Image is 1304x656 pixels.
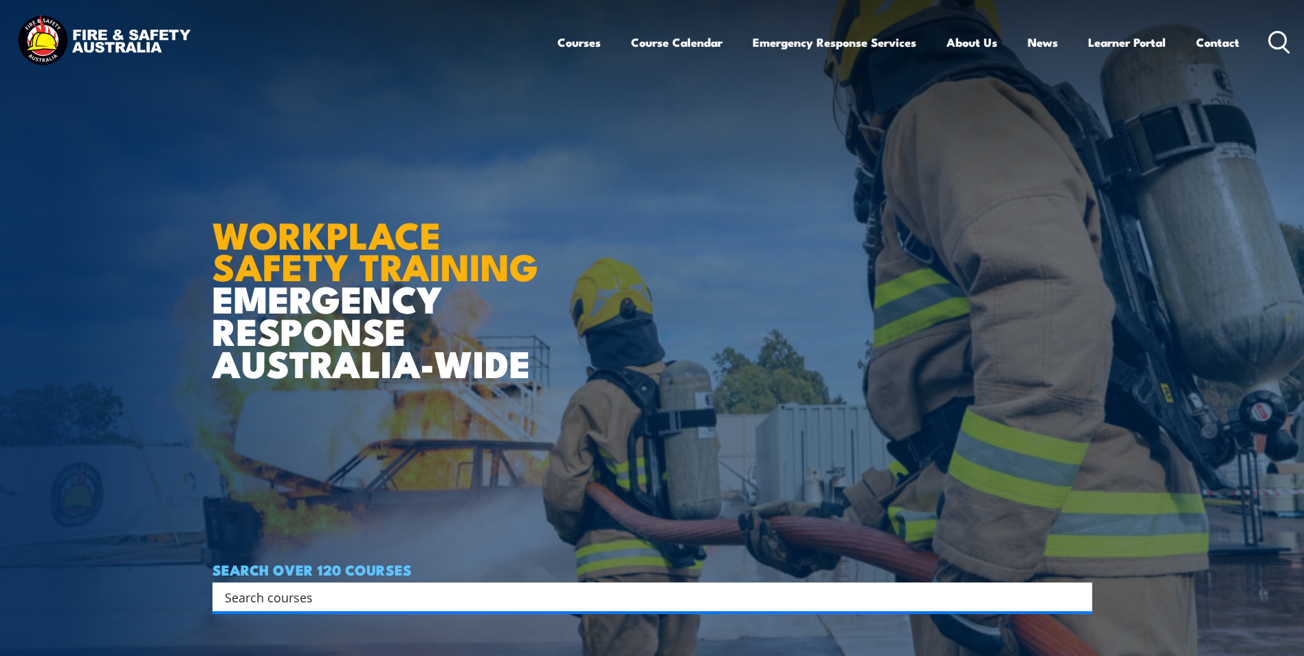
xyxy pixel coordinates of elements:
h1: EMERGENCY RESPONSE AUSTRALIA-WIDE [212,184,549,379]
button: Search magnifier button [1068,587,1087,606]
form: Search form [228,587,1065,606]
a: About Us [947,24,997,61]
a: Emergency Response Services [753,24,916,61]
a: News [1028,24,1058,61]
a: Course Calendar [631,24,722,61]
a: Contact [1196,24,1239,61]
strong: WORKPLACE SAFETY TRAINING [212,205,538,294]
a: Courses [557,24,601,61]
h4: SEARCH OVER 120 COURSES [212,562,1092,577]
input: Search input [225,587,1062,607]
a: Learner Portal [1088,24,1166,61]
